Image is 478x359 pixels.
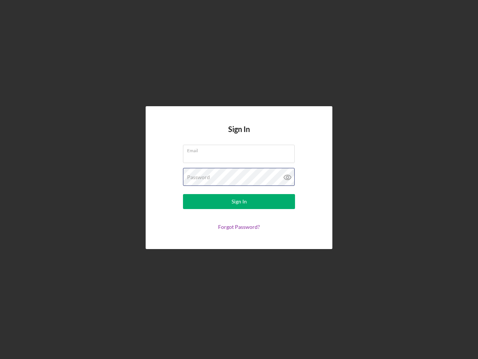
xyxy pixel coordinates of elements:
[183,194,295,209] button: Sign In
[232,194,247,209] div: Sign In
[218,224,260,230] a: Forgot Password?
[228,125,250,145] h4: Sign In
[187,174,210,180] label: Password
[187,145,295,153] label: Email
